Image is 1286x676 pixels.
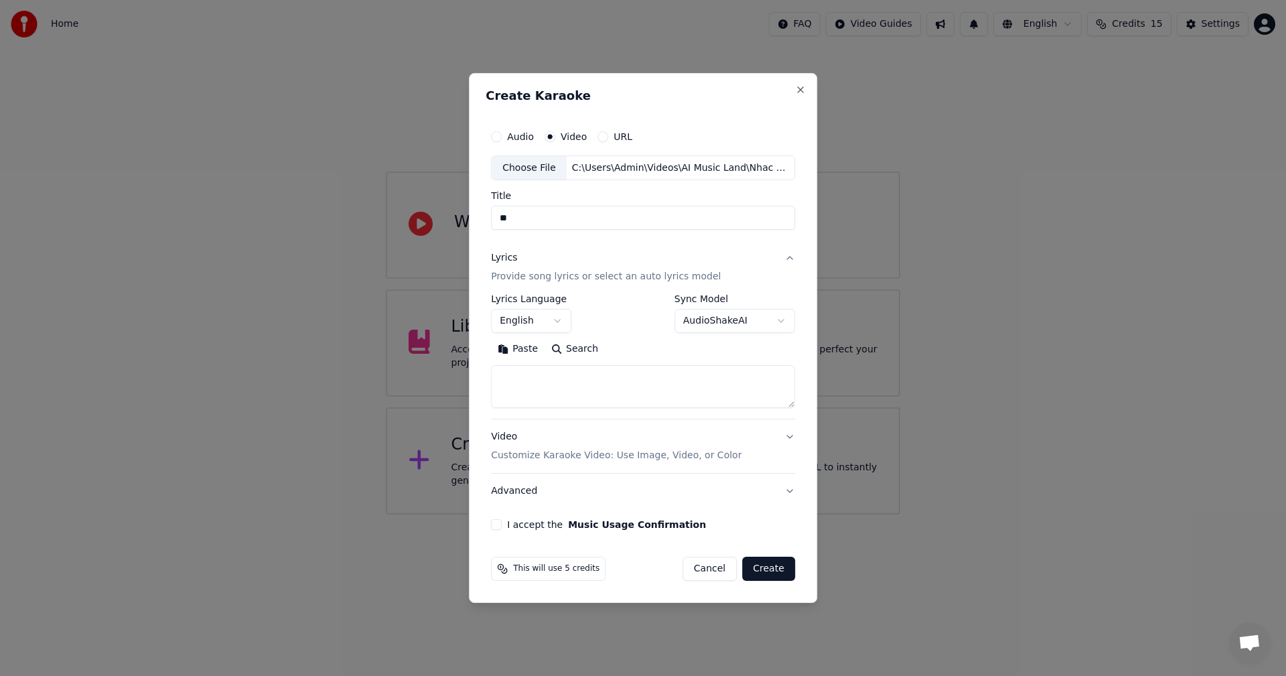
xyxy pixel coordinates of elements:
[567,161,794,175] div: C:\Users\Admin\Videos\AI Music Land\Nhac Viet\Xin Giu Lai Ten [PERSON_NAME]\XinGiuLaiTenAnh.mp4
[491,474,795,509] button: Advanced
[491,420,795,474] button: VideoCustomize Karaoke Video: Use Image, Video, or Color
[683,557,737,581] button: Cancel
[491,431,741,463] div: Video
[614,132,632,141] label: URL
[491,192,795,201] label: Title
[491,271,721,284] p: Provide song lyrics or select an auto lyrics model
[491,339,545,360] button: Paste
[486,90,800,102] h2: Create Karaoke
[742,557,795,581] button: Create
[507,520,706,529] label: I accept the
[568,520,706,529] button: I accept the
[491,295,795,419] div: LyricsProvide song lyrics or select an auto lyrics model
[545,339,605,360] button: Search
[491,295,571,304] label: Lyrics Language
[507,132,534,141] label: Audio
[513,563,599,574] span: This will use 5 credits
[492,156,567,180] div: Choose File
[491,241,795,295] button: LyricsProvide song lyrics or select an auto lyrics model
[491,449,741,462] p: Customize Karaoke Video: Use Image, Video, or Color
[674,295,795,304] label: Sync Model
[491,252,517,265] div: Lyrics
[561,132,587,141] label: Video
